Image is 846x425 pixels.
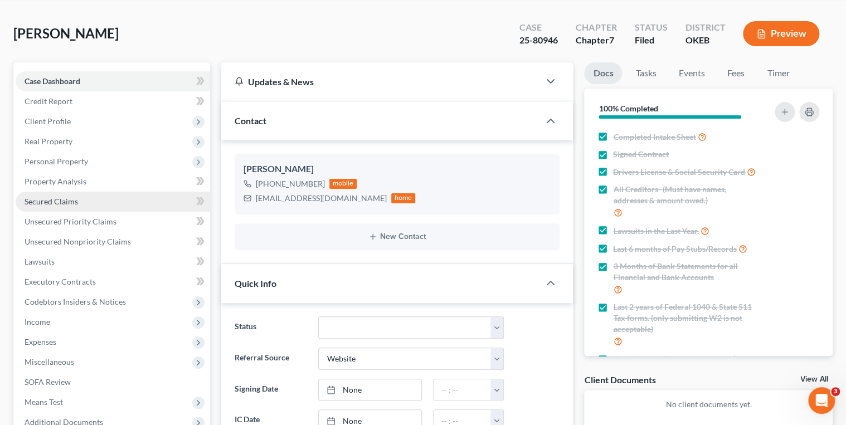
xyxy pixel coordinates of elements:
[25,277,96,286] span: Executory Contracts
[584,62,622,84] a: Docs
[13,25,119,41] span: [PERSON_NAME]
[519,21,558,34] div: Case
[25,157,88,166] span: Personal Property
[634,34,667,47] div: Filed
[229,379,313,401] label: Signing Date
[16,252,210,272] a: Lawsuits
[25,297,126,306] span: Codebtors Insiders & Notices
[25,337,56,346] span: Expenses
[669,62,713,84] a: Events
[16,372,210,392] a: SOFA Review
[613,167,745,178] span: Drivers License & Social Security Card
[613,261,761,283] span: 3 Months of Bank Statements for all Financial and Bank Accounts
[25,357,74,367] span: Miscellaneous
[599,104,658,113] strong: 100% Completed
[25,397,63,407] span: Means Test
[16,172,210,192] a: Property Analysis
[25,257,55,266] span: Lawsuits
[391,193,416,203] div: home
[808,387,835,414] iframe: Intercom live chat
[229,316,313,339] label: Status
[613,301,761,335] span: Last 2 years of Federal 1040 & State 511 Tax forms. (only submitting W2 is not acceptable)
[256,178,325,189] div: [PHONE_NUMBER]
[576,21,616,34] div: Chapter
[800,375,828,383] a: View All
[16,71,210,91] a: Case Dashboard
[25,177,86,186] span: Property Analysis
[613,131,696,143] span: Completed Intake Sheet
[609,35,614,45] span: 7
[434,379,491,400] input: -- : --
[229,348,313,370] label: Referral Source
[319,379,421,400] a: None
[519,34,558,47] div: 25-80946
[235,76,527,87] div: Updates & News
[25,96,72,106] span: Credit Report
[25,237,131,246] span: Unsecured Nonpriority Claims
[16,192,210,212] a: Secured Claims
[25,317,50,326] span: Income
[16,91,210,111] a: Credit Report
[25,217,116,226] span: Unsecured Priority Claims
[256,193,387,204] div: [EMAIL_ADDRESS][DOMAIN_NAME]
[576,34,616,47] div: Chapter
[25,136,72,146] span: Real Property
[16,212,210,232] a: Unsecured Priority Claims
[718,62,753,84] a: Fees
[593,399,824,410] p: No client documents yet.
[235,278,276,289] span: Quick Info
[25,197,78,206] span: Secured Claims
[613,226,698,237] span: Lawsuits in the Last Year.
[613,353,761,387] span: Certificates of Title for all vehicles (Cars, Boats, RVs, ATVs, Ect...) If its in your name, we n...
[626,62,665,84] a: Tasks
[758,62,798,84] a: Timer
[25,116,71,126] span: Client Profile
[613,149,669,160] span: Signed Contract
[16,272,210,292] a: Executory Contracts
[584,374,655,385] div: Client Documents
[634,21,667,34] div: Status
[685,21,725,34] div: District
[16,232,210,252] a: Unsecured Nonpriority Claims
[244,163,551,176] div: [PERSON_NAME]
[235,115,266,126] span: Contact
[831,387,840,396] span: 3
[25,76,80,86] span: Case Dashboard
[743,21,819,46] button: Preview
[244,232,551,241] button: New Contact
[613,184,761,206] span: All Creditors- (Must have names, addresses & amount owed.)
[613,243,737,255] span: Last 6 months of Pay Stubs/Records
[685,34,725,47] div: OKEB
[25,377,71,387] span: SOFA Review
[329,179,357,189] div: mobile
